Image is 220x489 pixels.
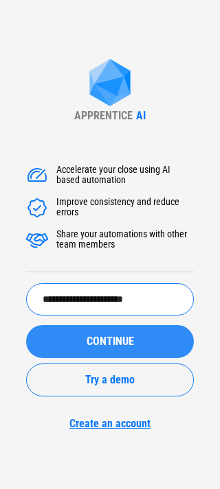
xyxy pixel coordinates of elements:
[56,197,194,219] div: Improve consistency and reduce errors
[26,417,194,430] a: Create an account
[82,59,137,109] img: Apprentice AI
[136,109,146,122] div: AI
[56,165,194,187] div: Accelerate your close using AI based automation
[26,363,194,396] button: Try a demo
[87,336,134,347] span: CONTINUE
[56,229,194,251] div: Share your automations with other team members
[26,229,48,251] img: Accelerate
[74,109,133,122] div: APPRENTICE
[26,325,194,358] button: CONTINUE
[26,165,48,187] img: Accelerate
[85,374,135,385] span: Try a demo
[26,197,48,219] img: Accelerate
